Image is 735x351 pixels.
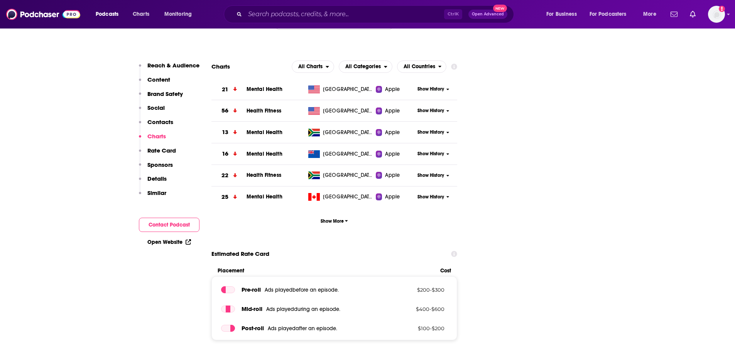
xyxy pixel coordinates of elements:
[139,76,170,90] button: Content
[247,107,281,114] a: Health Fitness
[222,128,228,137] h3: 13
[415,172,452,179] button: Show History
[211,100,247,121] a: 56
[292,60,334,73] h2: Platforms
[211,214,458,228] button: Show More
[585,8,638,20] button: open menu
[385,150,400,158] span: Apple
[139,161,173,175] button: Sponsors
[96,9,118,20] span: Podcasts
[211,122,247,143] a: 13
[444,9,462,19] span: Ctrl K
[376,171,415,179] a: Apple
[247,129,282,136] a: Mental Health
[147,175,167,182] p: Details
[247,86,282,92] a: Mental Health
[147,189,166,196] p: Similar
[376,193,415,201] a: Apple
[298,64,323,69] span: All Charts
[708,6,725,23] span: Logged in as aci-podcast
[139,62,199,76] button: Reach & Audience
[590,9,627,20] span: For Podcasters
[139,189,166,203] button: Similar
[323,193,373,201] span: Canada
[242,305,262,312] span: Mid -roll
[397,60,447,73] button: open menu
[440,267,451,274] span: Cost
[268,325,337,332] span: Ads played after an episode .
[147,133,166,140] p: Charts
[147,62,199,69] p: Reach & Audience
[385,171,400,179] span: Apple
[417,151,444,157] span: Show History
[417,194,444,200] span: Show History
[415,194,452,200] button: Show History
[667,8,681,21] a: Show notifications dropdown
[292,60,334,73] button: open menu
[147,118,173,126] p: Contacts
[211,143,247,165] a: 16
[133,9,149,20] span: Charts
[417,86,444,92] span: Show History
[323,150,373,158] span: New Zealand
[139,175,167,189] button: Details
[376,107,415,115] a: Apple
[305,150,376,158] a: [GEOGRAPHIC_DATA]
[211,247,269,261] span: Estimated Rate Card
[394,306,444,312] p: $ 400 - $ 600
[376,150,415,158] a: Apple
[323,129,373,136] span: South Africa
[305,171,376,179] a: [GEOGRAPHIC_DATA]
[211,63,230,70] h2: Charts
[245,8,444,20] input: Search podcasts, credits, & more...
[139,133,166,147] button: Charts
[147,239,191,245] a: Open Website
[139,90,183,104] button: Brand Safety
[211,165,247,186] a: 22
[385,129,400,136] span: Apple
[139,118,173,133] button: Contacts
[242,324,264,332] span: Post -roll
[305,107,376,115] a: [GEOGRAPHIC_DATA]
[139,104,165,118] button: Social
[242,286,261,293] span: Pre -roll
[247,151,282,157] span: Mental Health
[147,76,170,83] p: Content
[221,106,228,115] h3: 56
[321,218,348,224] span: Show More
[305,129,376,136] a: [GEOGRAPHIC_DATA]
[222,149,228,158] h3: 16
[719,6,725,12] svg: Add a profile image
[404,64,435,69] span: All Countries
[385,107,400,115] span: Apple
[397,60,447,73] h2: Countries
[472,12,504,16] span: Open Advanced
[415,86,452,92] button: Show History
[339,60,392,73] button: open menu
[468,10,507,19] button: Open AdvancedNew
[247,193,282,200] a: Mental Health
[305,86,376,93] a: [GEOGRAPHIC_DATA]
[247,172,281,178] a: Health Fitness
[221,171,228,180] h3: 22
[493,5,507,12] span: New
[323,86,373,93] span: United States
[415,107,452,114] button: Show History
[417,107,444,114] span: Show History
[415,151,452,157] button: Show History
[147,147,176,154] p: Rate Card
[164,9,192,20] span: Monitoring
[708,6,725,23] img: User Profile
[415,129,452,136] button: Show History
[211,186,247,208] a: 25
[376,129,415,136] a: Apple
[385,193,400,201] span: Apple
[638,8,666,20] button: open menu
[128,8,154,20] a: Charts
[643,9,656,20] span: More
[147,104,165,111] p: Social
[90,8,128,20] button: open menu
